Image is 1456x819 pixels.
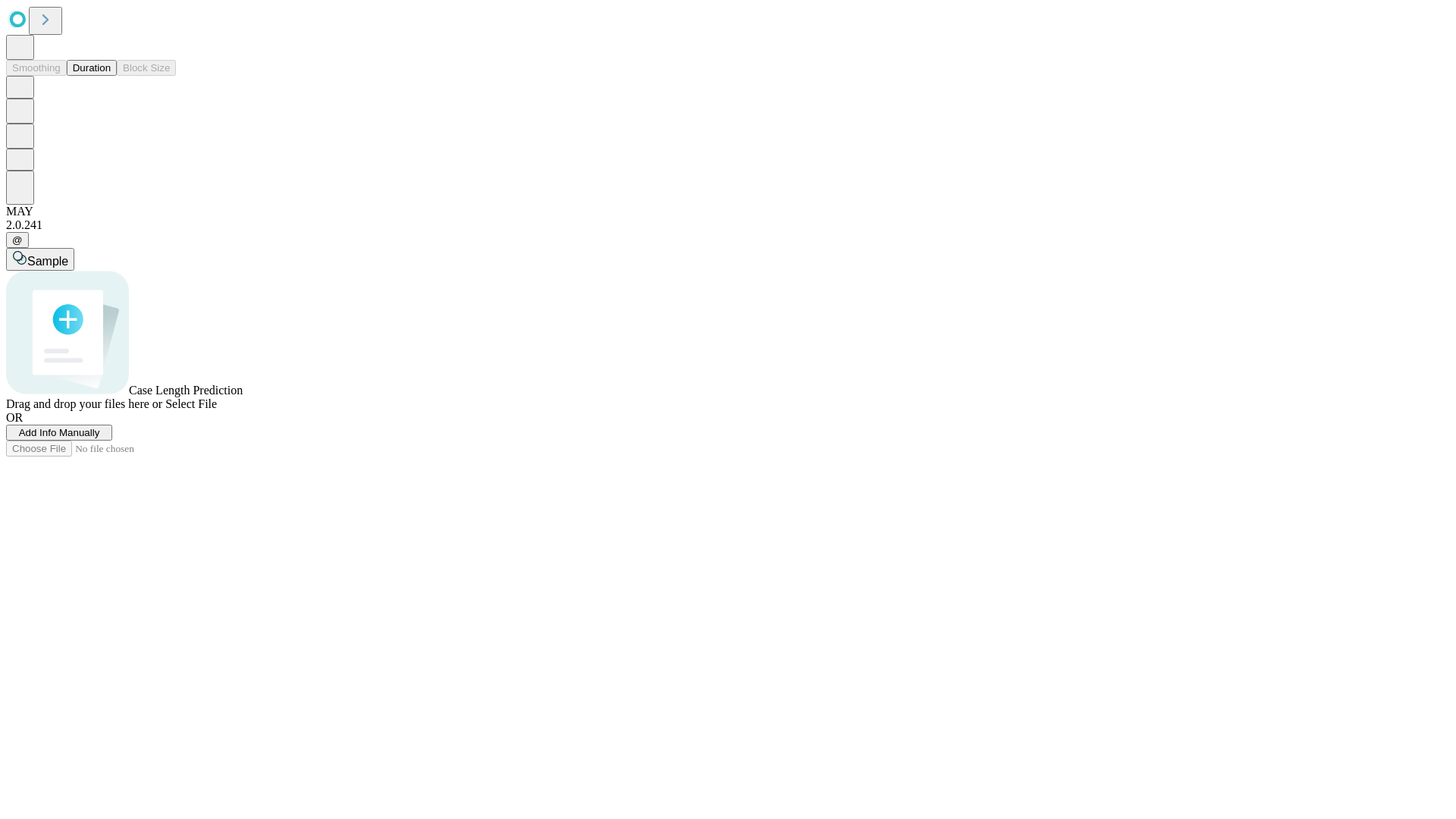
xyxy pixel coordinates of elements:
[6,248,74,271] button: Sample
[6,60,67,76] button: Smoothing
[6,411,23,424] span: OR
[6,218,1450,232] div: 2.0.241
[165,397,217,410] span: Select File
[129,384,243,397] span: Case Length Prediction
[6,397,162,410] span: Drag and drop your files here or
[6,232,29,248] button: @
[117,60,176,76] button: Block Size
[67,60,117,76] button: Duration
[27,255,68,268] span: Sample
[6,425,112,441] button: Add Info Manually
[6,205,1450,218] div: MAY
[19,427,100,438] span: Add Info Manually
[12,234,23,246] span: @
